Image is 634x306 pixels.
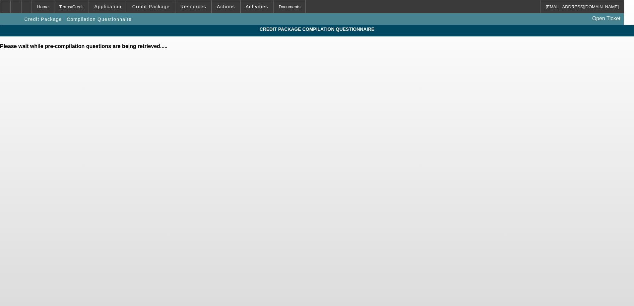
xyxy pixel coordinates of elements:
[175,0,211,13] button: Resources
[67,17,132,22] span: Compilation Questionnaire
[65,13,133,25] button: Compilation Questionnaire
[24,17,62,22] span: Credit Package
[241,0,273,13] button: Activities
[246,4,268,9] span: Activities
[180,4,206,9] span: Resources
[590,13,623,24] a: Open Ticket
[23,13,63,25] button: Credit Package
[5,26,629,32] span: Credit Package Compilation Questionnaire
[127,0,175,13] button: Credit Package
[132,4,170,9] span: Credit Package
[217,4,235,9] span: Actions
[212,0,240,13] button: Actions
[94,4,121,9] span: Application
[89,0,126,13] button: Application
